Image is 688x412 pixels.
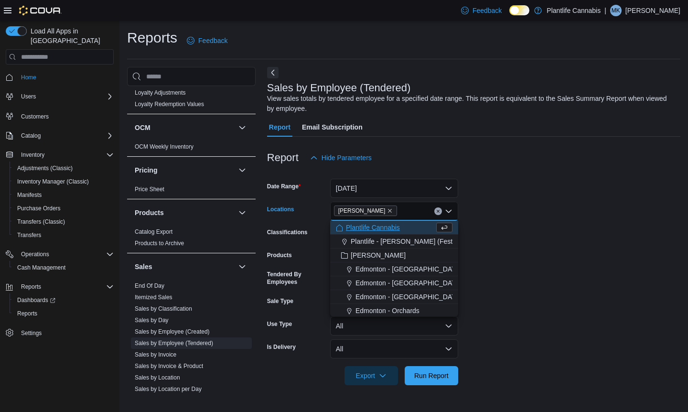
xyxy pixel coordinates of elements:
span: Home [17,71,114,83]
span: Reports [21,283,41,291]
button: Products [135,208,235,217]
span: Manifests [17,191,42,199]
button: Products [236,207,248,218]
a: Sales by Classification [135,305,192,312]
a: Sales by Employee (Tendered) [135,340,213,347]
button: Users [2,90,118,103]
span: Inventory [21,151,44,159]
button: Operations [17,249,53,260]
span: Leduc [334,206,398,216]
span: Reports [13,308,114,319]
button: Transfers [10,228,118,242]
span: Adjustments (Classic) [13,163,114,174]
span: Report [269,118,290,137]
span: Loyalty Redemption Values [135,100,204,108]
button: Remove Leduc from selection in this group [387,208,393,214]
button: Plantlife Cannabis [330,221,458,235]
h1: Reports [127,28,177,47]
button: Sales [236,261,248,272]
div: Loyalty [127,87,256,114]
span: Products to Archive [135,239,184,247]
button: [DATE] [330,179,458,198]
span: Manifests [13,189,114,201]
button: Reports [2,280,118,293]
span: Cash Management [17,264,65,271]
span: Dashboards [17,296,55,304]
span: Feedback [473,6,502,15]
div: Matt Kutera [610,5,622,16]
a: Itemized Sales [135,294,172,301]
span: Catalog [17,130,114,141]
div: Pricing [127,184,256,199]
label: Products [267,251,292,259]
span: Catalog Export [135,228,172,236]
a: Loyalty Adjustments [135,89,186,96]
a: Loyalty Redemption Values [135,101,204,108]
h3: Sales by Employee (Tendered) [267,82,411,94]
button: Clear input [434,207,442,215]
a: Sales by Employee (Created) [135,328,210,335]
a: Purchase Orders [13,203,64,214]
a: Transfers [13,229,45,241]
span: Purchase Orders [17,205,61,212]
span: Inventory Manager (Classic) [17,178,89,185]
span: Home [21,74,36,81]
span: Sales by Day [135,316,169,324]
a: Catalog Export [135,228,172,235]
a: Feedback [457,1,505,20]
label: Use Type [267,320,292,328]
a: Dashboards [13,294,59,306]
span: Operations [17,249,114,260]
button: Operations [2,248,118,261]
span: Transfers [17,231,41,239]
button: OCM [236,122,248,133]
span: Sales by Employee (Created) [135,328,210,336]
span: Plantlife Cannabis [346,223,400,232]
span: Sales by Location [135,374,180,381]
span: Inventory Manager (Classic) [13,176,114,187]
a: Cash Management [13,262,69,273]
span: Feedback [198,36,227,45]
button: Reports [10,307,118,320]
button: Close list of options [445,207,452,215]
span: Load All Apps in [GEOGRAPHIC_DATA] [27,26,114,45]
span: Price Sheet [135,185,164,193]
a: Feedback [183,31,231,50]
span: Dashboards [13,294,114,306]
button: Home [2,70,118,84]
span: Sales by Employee (Tendered) [135,339,213,347]
span: Customers [17,110,114,122]
button: Pricing [135,165,235,175]
a: Sales by Invoice [135,351,176,358]
span: Sales by Invoice [135,351,176,358]
label: Classifications [267,228,308,236]
label: Tendered By Employees [267,271,326,286]
button: All [330,316,458,336]
p: | [604,5,606,16]
span: Purchase Orders [13,203,114,214]
button: All [330,339,458,358]
span: Reports [17,281,114,293]
button: Adjustments (Classic) [10,162,118,175]
button: Settings [2,326,118,340]
span: Edmonton - Orchards [355,306,419,315]
button: Inventory [17,149,48,161]
a: Price Sheet [135,186,164,193]
span: Sales by Location per Day [135,385,202,393]
button: Transfers (Classic) [10,215,118,228]
h3: Products [135,208,164,217]
span: Settings [21,329,42,337]
span: OCM Weekly Inventory [135,143,193,151]
span: Sales by Classification [135,305,192,313]
span: End Of Day [135,282,164,290]
a: Sales by Location per Day [135,386,202,392]
button: Users [17,91,40,102]
span: Edmonton - [GEOGRAPHIC_DATA] [355,264,462,274]
a: Reports [13,308,41,319]
span: Edmonton - [GEOGRAPHIC_DATA] [355,278,462,288]
button: Next [267,67,279,78]
a: Settings [17,327,45,339]
a: Inventory Manager (Classic) [13,176,93,187]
